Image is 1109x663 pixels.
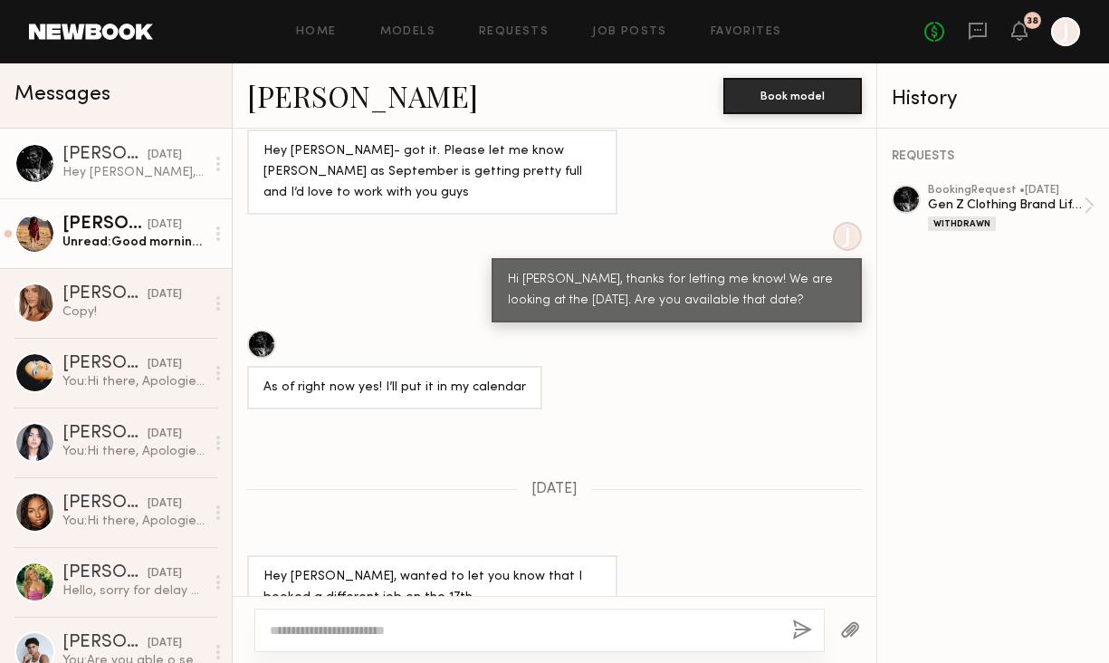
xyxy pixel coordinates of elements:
[1027,16,1038,26] div: 38
[892,150,1095,163] div: REQUESTS
[928,185,1084,197] div: booking Request • [DATE]
[263,141,601,204] div: Hey [PERSON_NAME]- got it. Please let me know [PERSON_NAME] as September is getting pretty full a...
[263,378,526,399] div: As of right now yes! I’ll put it in my calendar
[148,426,182,443] div: [DATE]
[62,582,205,600] div: Hello, sorry for delay - in [GEOGRAPHIC_DATA]!
[928,185,1095,231] a: bookingRequest •[DATE]Gen Z Clothing Brand Lifestyle ShootWithdrawn
[62,634,148,652] div: [PERSON_NAME]
[247,76,478,115] a: [PERSON_NAME]
[62,355,148,373] div: [PERSON_NAME]
[62,443,205,460] div: You: Hi there, Apologies for the delay—it’s been a hectic few days. I wanted to let you know that...
[62,564,148,582] div: [PERSON_NAME]
[62,495,148,513] div: [PERSON_NAME]
[531,482,578,497] span: [DATE]
[892,89,1095,110] div: History
[148,286,182,303] div: [DATE]
[263,567,601,650] div: Hey [PERSON_NAME], wanted to let you know that I booked a different job on the 17th. I’m availabl...
[148,216,182,234] div: [DATE]
[62,146,148,164] div: [PERSON_NAME]
[148,565,182,582] div: [DATE]
[62,425,148,443] div: [PERSON_NAME]
[1051,17,1080,46] a: J
[723,78,862,114] button: Book model
[62,164,205,181] div: Hey [PERSON_NAME], wanted to let you know that I booked a different job on the 17th. I’m availabl...
[380,26,435,38] a: Models
[148,495,182,513] div: [DATE]
[928,216,996,231] div: Withdrawn
[62,216,148,234] div: [PERSON_NAME]
[711,26,782,38] a: Favorites
[479,26,549,38] a: Requests
[148,635,182,652] div: [DATE]
[592,26,667,38] a: Job Posts
[62,373,205,390] div: You: Hi there, Apologies for the delay—it’s been a hectic few days. I wanted to let you know that...
[723,87,862,102] a: Book model
[148,356,182,373] div: [DATE]
[62,285,148,303] div: [PERSON_NAME]
[62,513,205,530] div: You: Hi there, Apologies for the delay—it’s been a hectic few days. I wanted to let you know that...
[62,303,205,321] div: Copy!
[296,26,337,38] a: Home
[148,147,182,164] div: [DATE]
[62,234,205,251] div: Unread: Good morning! I wasn’t sure if I needed to send my PayPal info since we connected on newb...
[508,270,846,312] div: Hi [PERSON_NAME], thanks for letting me know! We are looking at the [DATE]. Are you available tha...
[14,84,110,105] span: Messages
[928,197,1084,214] div: Gen Z Clothing Brand Lifestyle Shoot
